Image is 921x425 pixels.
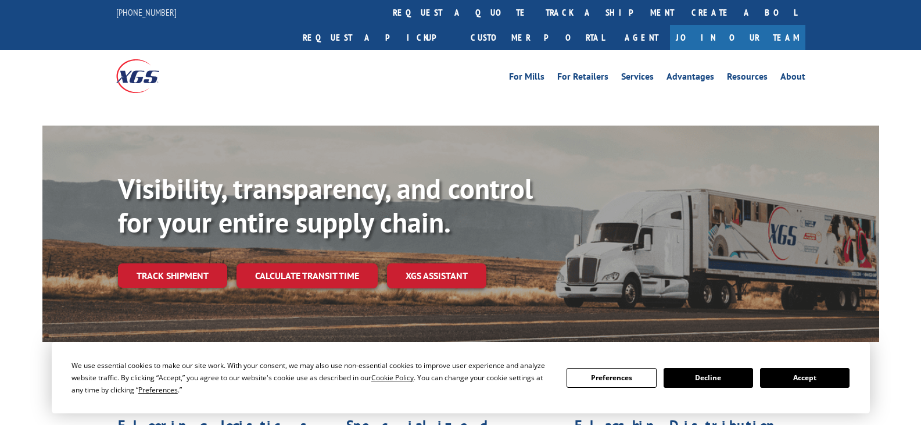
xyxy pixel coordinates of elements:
a: Resources [727,72,768,85]
button: Accept [760,368,850,388]
span: Cookie Policy [371,373,414,383]
span: Preferences [138,385,178,395]
a: Customer Portal [462,25,613,50]
button: Preferences [567,368,656,388]
a: For Mills [509,72,544,85]
a: Request a pickup [294,25,462,50]
a: XGS ASSISTANT [387,263,486,288]
a: Agent [613,25,670,50]
a: Advantages [666,72,714,85]
div: We use essential cookies to make our site work. With your consent, we may also use non-essential ... [71,359,553,396]
a: About [780,72,805,85]
div: Cookie Consent Prompt [52,342,870,413]
a: Track shipment [118,263,227,288]
a: [PHONE_NUMBER] [116,6,177,18]
a: For Retailers [557,72,608,85]
button: Decline [664,368,753,388]
a: Calculate transit time [236,263,378,288]
a: Join Our Team [670,25,805,50]
b: Visibility, transparency, and control for your entire supply chain. [118,170,533,240]
a: Services [621,72,654,85]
